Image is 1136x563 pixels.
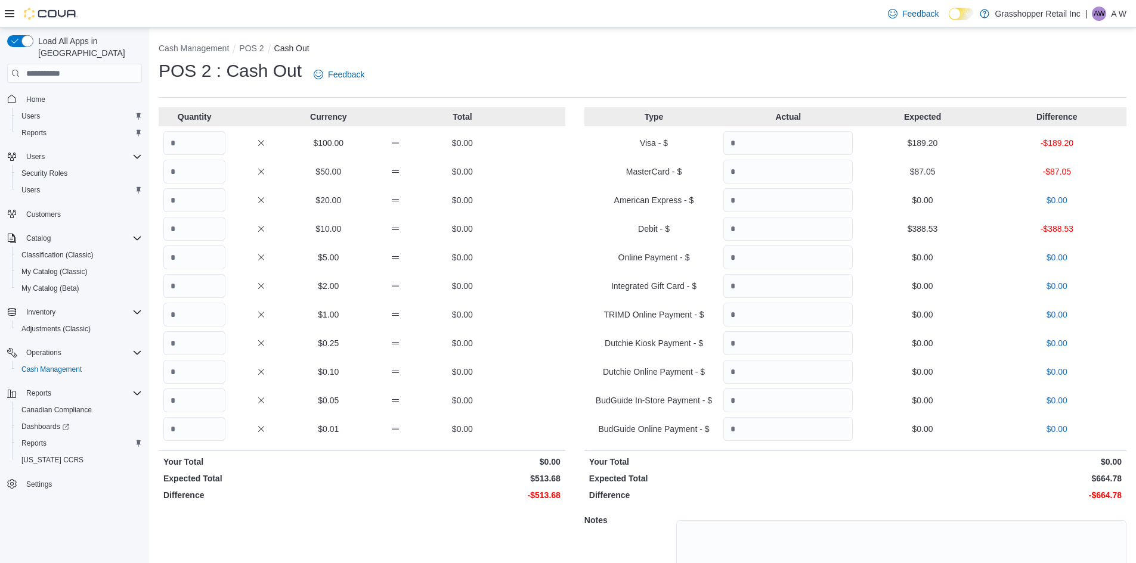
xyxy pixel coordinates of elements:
[21,207,66,222] a: Customers
[17,281,84,296] a: My Catalog (Beta)
[589,309,719,321] p: TRIMD Online Payment - $
[992,337,1122,349] p: $0.00
[1085,7,1088,21] p: |
[163,188,225,212] input: Quantity
[21,207,142,222] span: Customers
[589,280,719,292] p: Integrated Gift Card - $
[163,131,225,155] input: Quantity
[992,423,1122,435] p: $0.00
[26,307,55,317] span: Inventory
[364,472,561,484] p: $513.68
[21,305,60,319] button: Inventory
[431,280,493,292] p: $0.00
[723,131,853,155] input: Quantity
[2,206,147,223] button: Customers
[17,419,142,434] span: Dashboards
[163,245,225,269] input: Quantity
[723,303,853,326] input: Quantity
[858,111,987,123] p: Expected
[21,91,142,106] span: Home
[17,453,88,467] a: [US_STATE] CCRS
[992,223,1122,235] p: -$388.53
[7,85,142,524] nav: Complex example
[723,245,853,269] input: Quantity
[21,150,142,164] span: Users
[2,385,147,402] button: Reports
[431,366,493,378] p: $0.00
[589,251,719,263] p: Online Payment - $
[309,63,369,86] a: Feedback
[21,169,67,178] span: Security Roles
[21,422,69,431] span: Dashboards
[883,2,943,26] a: Feedback
[858,489,1122,501] p: -$664.78
[723,217,853,241] input: Quantity
[992,194,1122,206] p: $0.00
[21,128,47,138] span: Reports
[589,423,719,435] p: BudGuide Online Payment - $
[17,166,142,181] span: Security Roles
[12,402,147,418] button: Canadian Compliance
[12,247,147,263] button: Classification (Classic)
[992,309,1122,321] p: $0.00
[274,43,309,53] button: Cash Out
[431,194,493,206] p: $0.00
[858,394,987,406] p: $0.00
[589,166,719,178] p: MasterCard - $
[431,423,493,435] p: $0.00
[21,231,55,245] button: Catalog
[858,456,1122,468] p: $0.00
[858,251,987,263] p: $0.00
[21,324,91,334] span: Adjustments (Classic)
[17,183,45,197] a: Users
[21,438,47,448] span: Reports
[298,366,360,378] p: $0.10
[17,248,142,262] span: Classification (Classic)
[12,125,147,141] button: Reports
[858,366,987,378] p: $0.00
[239,43,264,53] button: POS 2
[589,366,719,378] p: Dutchie Online Payment - $
[992,111,1122,123] p: Difference
[21,365,82,374] span: Cash Management
[17,265,142,279] span: My Catalog (Classic)
[21,477,57,492] a: Settings
[12,263,147,280] button: My Catalog (Classic)
[12,435,147,452] button: Reports
[902,8,939,20] span: Feedback
[858,309,987,321] p: $0.00
[17,403,142,417] span: Canadian Compliance
[163,456,360,468] p: Your Total
[17,322,142,336] span: Adjustments (Classic)
[589,337,719,349] p: Dutchie Kiosk Payment - $
[723,331,853,355] input: Quantity
[12,182,147,198] button: Users
[24,8,78,20] img: Cova
[21,92,50,107] a: Home
[26,95,45,104] span: Home
[298,137,360,149] p: $100.00
[723,417,853,441] input: Quantity
[159,59,302,83] h1: POS 2 : Cash Out
[163,331,225,355] input: Quantity
[298,337,360,349] p: $0.25
[431,137,493,149] p: $0.00
[858,423,987,435] p: $0.00
[17,453,142,467] span: Washington CCRS
[584,508,674,532] h5: Notes
[26,348,61,357] span: Operations
[17,436,142,450] span: Reports
[21,231,142,245] span: Catalog
[589,111,719,123] p: Type
[17,109,45,123] a: Users
[21,386,142,400] span: Reports
[858,223,987,235] p: $388.53
[21,250,94,260] span: Classification (Classic)
[589,194,719,206] p: American Express - $
[21,386,56,400] button: Reports
[17,403,97,417] a: Canadian Compliance
[2,230,147,247] button: Catalog
[17,166,72,181] a: Security Roles
[431,251,493,263] p: $0.00
[163,388,225,412] input: Quantity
